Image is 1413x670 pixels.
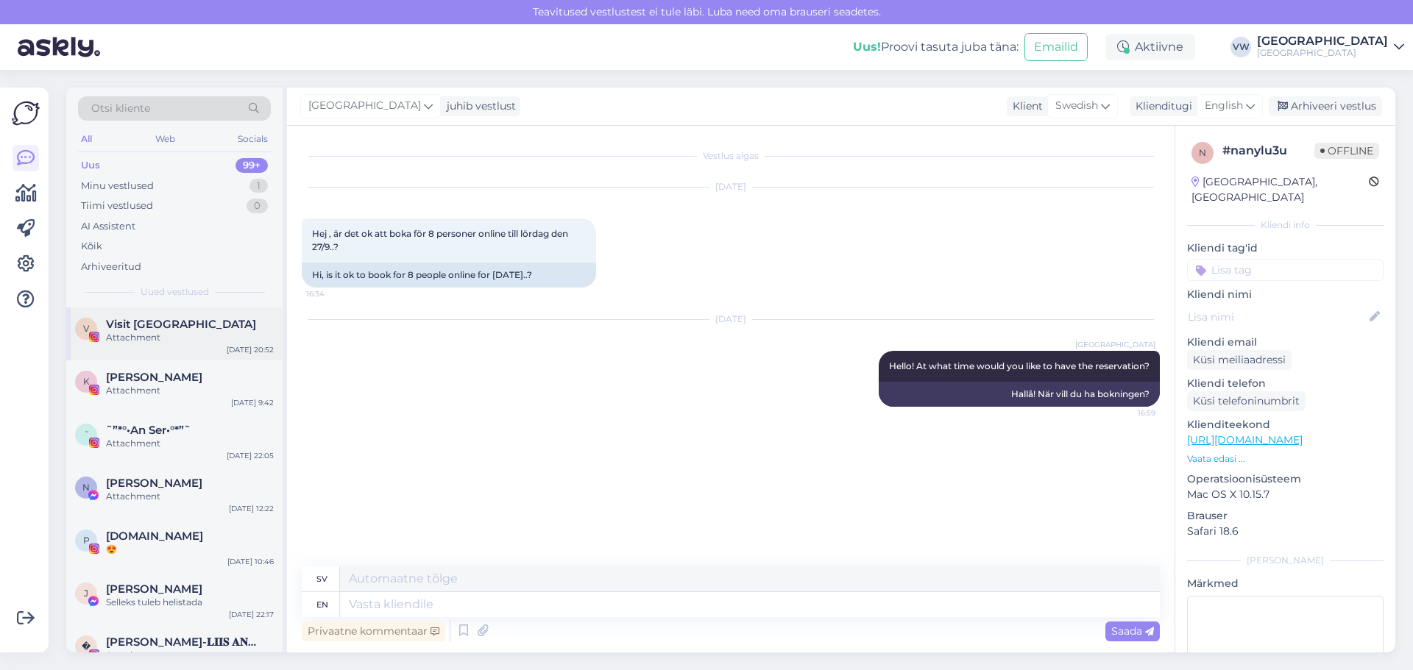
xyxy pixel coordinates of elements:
span: ˜”*°•An Ser•°*”˜ [106,424,191,437]
div: Vestlus algas [302,149,1160,163]
div: Attachment [106,331,274,344]
div: Hallå! När vill du ha bokningen? [879,382,1160,407]
p: Vaata edasi ... [1187,452,1384,466]
div: Attachment [106,649,274,662]
div: # nanylu3u [1222,142,1314,160]
div: All [78,129,95,149]
p: Klienditeekond [1187,417,1384,432]
span: 𝐀𝐍𝐍𝐀-𝐋𝐈𝐈𝐒 𝐀𝐍𝐍𝐔𝐒 [106,635,259,649]
div: 😍 [106,543,274,556]
div: Kliendi info [1187,218,1384,232]
div: Klienditugi [1130,99,1192,114]
div: [DATE] 9:42 [231,397,274,408]
div: Privaatne kommentaar [302,621,445,641]
input: Lisa tag [1187,259,1384,281]
span: V [83,323,89,334]
p: Märkmed [1187,576,1384,591]
p: Kliendi tag'id [1187,240,1384,256]
div: [DATE] 12:22 [229,503,274,514]
div: [PERSON_NAME] [1187,554,1384,567]
p: Kliendi telefon [1187,376,1384,391]
span: 16:34 [306,288,361,299]
span: Nele Grandberg [106,477,202,490]
span: Päevapraad.ee [106,530,203,543]
span: 16:59 [1100,407,1155,418]
span: K [83,376,90,387]
span: Swedish [1055,98,1098,114]
span: Saada [1111,624,1154,638]
span: English [1205,98,1243,114]
div: Web [152,129,178,149]
span: [GEOGRAPHIC_DATA] [1075,339,1155,350]
p: Brauser [1187,508,1384,524]
div: juhib vestlust [441,99,516,114]
div: Proovi tasuta juba täna: [853,38,1019,56]
div: Minu vestlused [81,179,154,193]
div: [DATE] [302,180,1160,193]
div: Attachment [106,384,274,397]
span: � [82,641,91,652]
span: N [82,482,90,493]
div: [DATE] 22:05 [227,450,274,461]
p: Operatsioonisüsteem [1187,471,1384,487]
div: 0 [247,199,268,213]
div: [DATE] 20:52 [227,344,274,355]
div: [DATE] 10:46 [227,556,274,567]
div: Aktiivne [1105,34,1195,60]
div: Küsi meiliaadressi [1187,350,1292,370]
span: Uued vestlused [141,285,209,299]
a: [URL][DOMAIN_NAME] [1187,433,1303,446]
div: AI Assistent [81,219,135,234]
div: Kõik [81,239,102,254]
div: Tiimi vestlused [81,199,153,213]
div: Arhiveeri vestlus [1269,96,1382,116]
span: Otsi kliente [91,101,150,116]
div: Socials [235,129,271,149]
p: Mac OS X 10.15.7 [1187,487,1384,502]
div: [GEOGRAPHIC_DATA] [1257,35,1388,47]
span: Hello! At what time would you like to have the reservation? [889,360,1150,371]
span: Hej , är det ok att boka för 8 personer online till lördag den 27/9..? [312,228,570,252]
span: n [1199,147,1206,158]
div: Attachment [106,490,274,503]
p: Kliendi nimi [1187,287,1384,302]
div: 1 [249,179,268,193]
div: [DATE] 22:17 [229,609,274,620]
div: Attachment [106,437,274,450]
div: [GEOGRAPHIC_DATA], [GEOGRAPHIC_DATA] [1191,174,1369,205]
span: P [83,535,90,546]
span: Jaanika Aasav [106,582,202,596]
div: en [316,592,328,617]
span: [GEOGRAPHIC_DATA] [308,98,421,114]
p: Safari 18.6 [1187,524,1384,539]
span: ˜ [84,429,89,440]
p: Kliendi email [1187,335,1384,350]
a: [GEOGRAPHIC_DATA][GEOGRAPHIC_DATA] [1257,35,1404,59]
span: J [84,588,88,599]
img: Askly Logo [12,99,40,127]
b: Uus! [853,40,881,54]
div: [GEOGRAPHIC_DATA] [1257,47,1388,59]
div: Selleks tuleb helistada [106,596,274,609]
input: Lisa nimi [1188,309,1367,325]
button: Emailid [1024,33,1088,61]
div: sv [316,566,327,591]
span: Katri Kägo [106,371,202,384]
span: Visit Pärnu [106,318,256,331]
div: Hi, is it ok to book for 8 people online for [DATE]..? [302,263,596,288]
div: Klient [1007,99,1043,114]
div: Uus [81,158,100,173]
div: Arhiveeritud [81,260,141,274]
span: Offline [1314,143,1379,159]
div: Küsi telefoninumbrit [1187,391,1306,411]
div: [DATE] [302,313,1160,326]
div: 99+ [235,158,268,173]
div: VW [1230,37,1251,57]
